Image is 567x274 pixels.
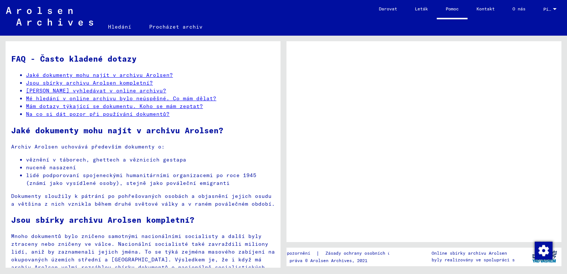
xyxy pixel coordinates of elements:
[11,214,275,226] h2: Jsou sbírky archivu Arolsen kompletní?
[26,164,275,172] li: nuceně nasazení
[11,143,275,151] p: Archiv Arolsen uchovává především dokumenty o:
[26,156,275,164] li: věznění v táborech, ghettech a věznicích gestapa
[140,18,212,36] a: Procházet archiv
[531,247,558,266] img: yv_logo.png
[26,111,170,117] a: Na co si dát pozor při používání dokumentů?
[26,72,173,78] a: Jaké dokumenty mohu najít v archivu Arolsen?
[11,125,275,137] h2: Jaké dokumenty mohu najít v archivu Arolsen?
[543,7,551,12] span: Písmeno n
[266,249,316,257] a: Právní upozornění
[535,242,553,260] img: Změnit souhlas
[11,53,275,65] h1: FAQ - Často kladené dotazy
[26,79,153,86] a: Jsou sbírky archivu Arolsen kompletní?
[26,87,166,94] a: [PERSON_NAME] vyhledávat v online archivu?
[316,249,319,257] font: |
[432,250,515,257] p: Online sbírky archivu Arolsen
[26,103,203,110] a: Mám dotazy týkající se dokumentu. Koho se mám zeptat?
[266,257,410,264] p: Autorská práva © Arolsen Archives, 2021
[534,241,552,259] div: Změnit souhlas
[319,249,410,257] a: Zásady ochrany osobních údajů
[26,95,216,102] a: Mé hledání v online archivu bylo neúspěšné. Co mám dělat?
[26,172,275,187] li: lidé podporovaní spojeneckými humanitárními organizacemi po roce 1945 (známí jako vysídlené osoby...
[6,7,93,26] img: Arolsen_neg.svg
[99,18,140,36] a: Hledání
[11,192,275,208] p: Dokumenty sloužily k pátrání po pohřešovaných osobách a objasnění jejich osudu a většina z nich v...
[432,257,515,263] p: byly realizovány ve spolupráci s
